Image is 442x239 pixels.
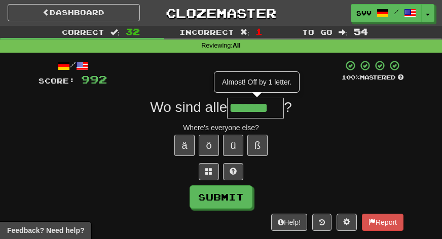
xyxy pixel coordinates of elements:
[312,214,331,231] button: Round history (alt+y)
[342,74,360,81] span: 100 %
[110,28,120,35] span: :
[255,26,263,36] span: 1
[150,99,227,115] span: Wo sind alle
[342,73,403,82] div: Mastered
[354,26,368,36] span: 54
[39,76,75,85] span: Score:
[271,214,307,231] button: Help!
[284,99,292,115] span: ?
[362,214,403,231] button: Report
[394,8,399,15] span: /
[356,9,372,18] span: svv
[302,28,333,36] span: To go
[222,78,291,86] span: Almost! Off by 1 letter.
[8,4,140,21] a: Dashboard
[233,42,241,49] strong: All
[199,163,219,180] button: Switch sentence to multiple choice alt+p
[190,185,252,209] button: Submit
[339,28,348,35] span: :
[247,135,268,156] button: ß
[39,60,107,72] div: /
[179,28,234,36] span: Incorrect
[126,26,140,36] span: 32
[174,135,195,156] button: ä
[62,28,104,36] span: Correct
[223,163,243,180] button: Single letter hint - you only get 1 per sentence and score half the points! alt+h
[351,4,422,22] a: svv /
[7,225,84,235] span: Open feedback widget
[199,135,219,156] button: ö
[223,135,243,156] button: ü
[39,123,403,133] div: Where's everyone else?
[81,73,107,86] span: 992
[240,28,249,35] span: :
[155,4,287,22] a: Clozemaster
